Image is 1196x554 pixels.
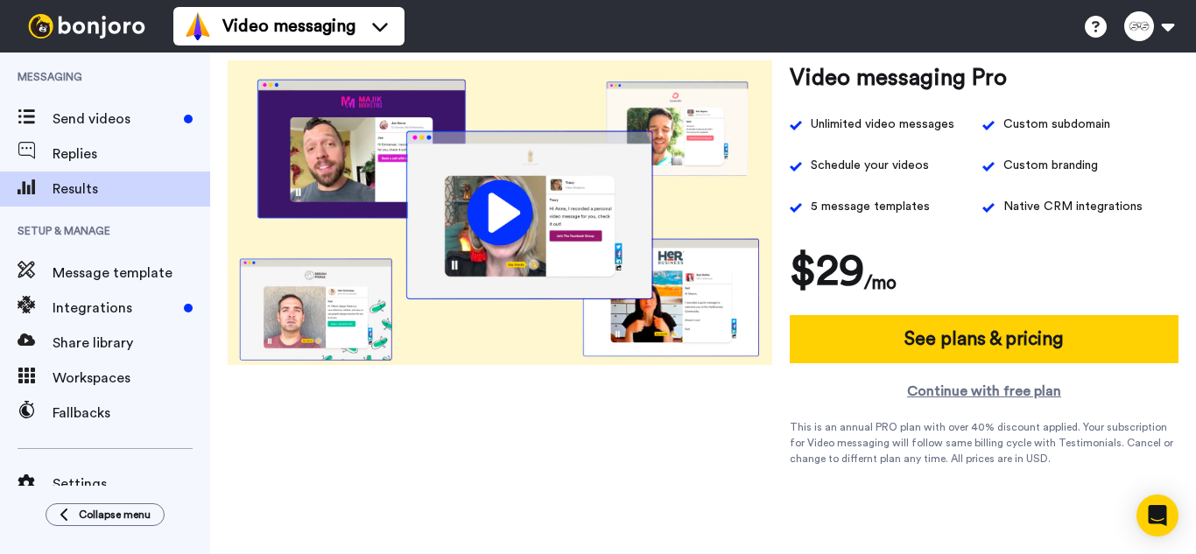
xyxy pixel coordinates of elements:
[1003,154,1098,178] span: Custom branding
[53,298,177,319] span: Integrations
[21,14,152,39] img: bj-logo-header-white.svg
[1136,494,1178,536] div: Open Intercom Messenger
[46,503,165,526] button: Collapse menu
[53,144,210,165] span: Replies
[811,113,954,137] div: Unlimited video messages
[811,154,929,178] span: Schedule your videos
[790,245,864,298] h1: $29
[790,419,1178,466] div: This is an annual PRO plan with over 40% discount applied. Your subscription for Video messaging ...
[53,368,210,389] span: Workspaces
[184,12,212,40] img: vm-color.svg
[53,263,210,284] span: Message template
[53,109,177,130] span: Send videos
[53,179,210,200] span: Results
[790,60,1007,95] h3: Video messaging Pro
[53,403,210,424] span: Fallbacks
[864,269,897,298] h4: /mo
[1003,195,1143,219] span: Native CRM integrations
[904,325,1063,354] h4: See plans & pricing
[79,508,151,522] span: Collapse menu
[53,333,210,354] span: Share library
[1003,113,1110,137] div: Custom subdomain
[811,195,930,219] span: 5 message templates
[53,473,210,494] span: Settings
[790,381,1178,402] a: Continue with free plan
[222,14,355,39] span: Video messaging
